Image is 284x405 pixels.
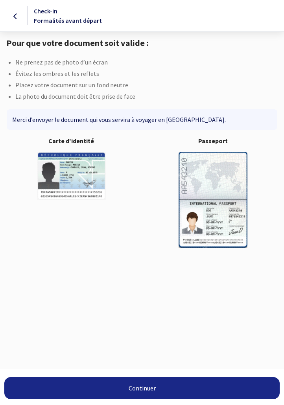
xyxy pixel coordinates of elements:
b: Passeport [148,136,277,145]
b: Carte d'identité [7,136,136,145]
img: illuPasseport.svg [179,152,247,247]
li: Placez votre document sur un fond neutre [15,80,278,92]
img: illuCNI.svg [37,152,106,200]
span: Check-in Formalités avant départ [34,7,102,24]
div: Merci d’envoyer le document qui vous servira à voyager en [GEOGRAPHIC_DATA]. [7,109,277,130]
li: Ne prenez pas de photo d’un écran [15,57,278,69]
a: Continuer [4,377,280,399]
li: La photo du document doit être prise de face [15,92,278,103]
h1: Pour que votre document soit valide : [6,38,278,48]
li: Évitez les ombres et les reflets [15,69,278,80]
